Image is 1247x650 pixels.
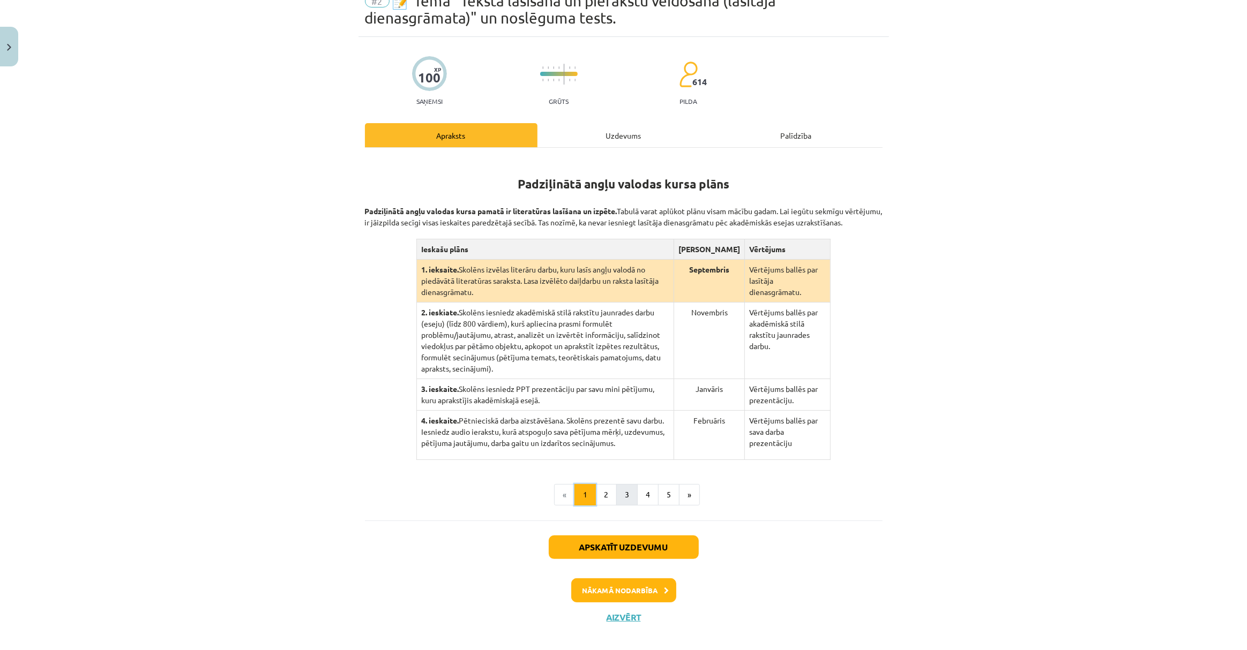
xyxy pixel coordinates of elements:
[542,66,543,69] img: icon-short-line-57e1e144782c952c97e751825c79c345078a6d821885a25fce030b3d8c18986b.svg
[553,79,554,81] img: icon-short-line-57e1e144782c952c97e751825c79c345078a6d821885a25fce030b3d8c18986b.svg
[595,484,617,505] button: 2
[569,66,570,69] img: icon-short-line-57e1e144782c952c97e751825c79c345078a6d821885a25fce030b3d8c18986b.svg
[745,379,830,411] td: Vērtējums ballēs par prezentāciju.
[365,484,883,505] nav: Page navigation example
[553,66,554,69] img: icon-short-line-57e1e144782c952c97e751825c79c345078a6d821885a25fce030b3d8c18986b.svg
[745,260,830,303] td: Vērtējums ballēs par lasītāja dienasgrāmatu.
[603,612,644,623] button: Aizvērt
[548,79,549,81] img: icon-short-line-57e1e144782c952c97e751825c79c345078a6d821885a25fce030b3d8c18986b.svg
[417,260,674,303] td: Skolēns izvēlas literāru darbu, kuru lasīs angļu valodā no piedāvātā literatūras saraksta. Lasa i...
[412,97,447,105] p: Saņemsi
[434,66,441,72] span: XP
[674,239,745,260] th: [PERSON_NAME]
[417,379,674,411] td: Skolēns iesniedz PPT prezentāciju par savu mini pētījumu, kuru aprakstījis akadēmiskajā esejā.
[564,64,565,85] img: icon-long-line-d9ea69661e0d244f92f715978eff75569469978d946b2353a9bb055b3ed8787d.svg
[558,66,559,69] img: icon-short-line-57e1e144782c952c97e751825c79c345078a6d821885a25fce030b3d8c18986b.svg
[679,484,700,505] button: »
[569,79,570,81] img: icon-short-line-57e1e144782c952c97e751825c79c345078a6d821885a25fce030b3d8c18986b.svg
[616,484,638,505] button: 3
[574,79,576,81] img: icon-short-line-57e1e144782c952c97e751825c79c345078a6d821885a25fce030b3d8c18986b.svg
[574,66,576,69] img: icon-short-line-57e1e144782c952c97e751825c79c345078a6d821885a25fce030b3d8c18986b.svg
[637,484,659,505] button: 4
[549,97,569,105] p: Grūts
[542,79,543,81] img: icon-short-line-57e1e144782c952c97e751825c79c345078a6d821885a25fce030b3d8c18986b.svg
[421,307,459,317] strong: 2. ieskiate.
[421,384,459,394] strong: 3. ieskaite.
[692,77,707,87] span: 614
[417,303,674,379] td: Skolēns iesniedz akadēmiskā stilā rakstītu jaunrades darbu (eseju) (līdz 800 vārdiem), kurš aplie...
[571,578,676,603] button: Nākamā nodarbība
[7,44,11,51] img: icon-close-lesson-0947bae3869378f0d4975bcd49f059093ad1ed9edebbc8119c70593378902aed.svg
[658,484,679,505] button: 5
[745,411,830,460] td: Vērtējums ballēs par sava darba prezentāciju
[679,97,697,105] p: pilda
[548,66,549,69] img: icon-short-line-57e1e144782c952c97e751825c79c345078a6d821885a25fce030b3d8c18986b.svg
[418,70,440,85] div: 100
[674,303,745,379] td: Novembris
[689,264,729,274] strong: Septembris
[421,415,459,425] strong: 4. ieskaite.
[549,535,699,559] button: Apskatīt uzdevumu
[745,303,830,379] td: Vērtējums ballēs par akadēmiskā stilā rakstītu jaunrades darbu.
[745,239,830,260] th: Vērtējums
[679,61,698,88] img: students-c634bb4e5e11cddfef0936a35e636f08e4e9abd3cc4e673bd6f9a4125e45ecb1.svg
[710,123,883,147] div: Palīdzība
[574,484,596,505] button: 1
[678,415,740,426] p: Februāris
[365,194,883,228] p: Tabulā varat aplūkot plānu visam mācību gadam. Lai iegūtu sekmīgu vērtējumu, ir jāizpilda secīgi ...
[365,206,617,216] strong: Padziļinātā angļu valodas kursa pamatā ir literatūras lasīšana un izpēte.
[417,239,674,260] th: Ieskašu plāns
[421,264,459,274] strong: 1. ieksaite.
[674,379,745,411] td: Janvāris
[537,123,710,147] div: Uzdevums
[558,79,559,81] img: icon-short-line-57e1e144782c952c97e751825c79c345078a6d821885a25fce030b3d8c18986b.svg
[518,176,729,192] strong: Padziļinātā angļu valodas kursa plāns
[421,415,669,449] p: Pētnieciskā darba aizstāvēšana. Skolēns prezentē savu darbu. Iesniedz audio ierakstu, kurā atspog...
[365,123,537,147] div: Apraksts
